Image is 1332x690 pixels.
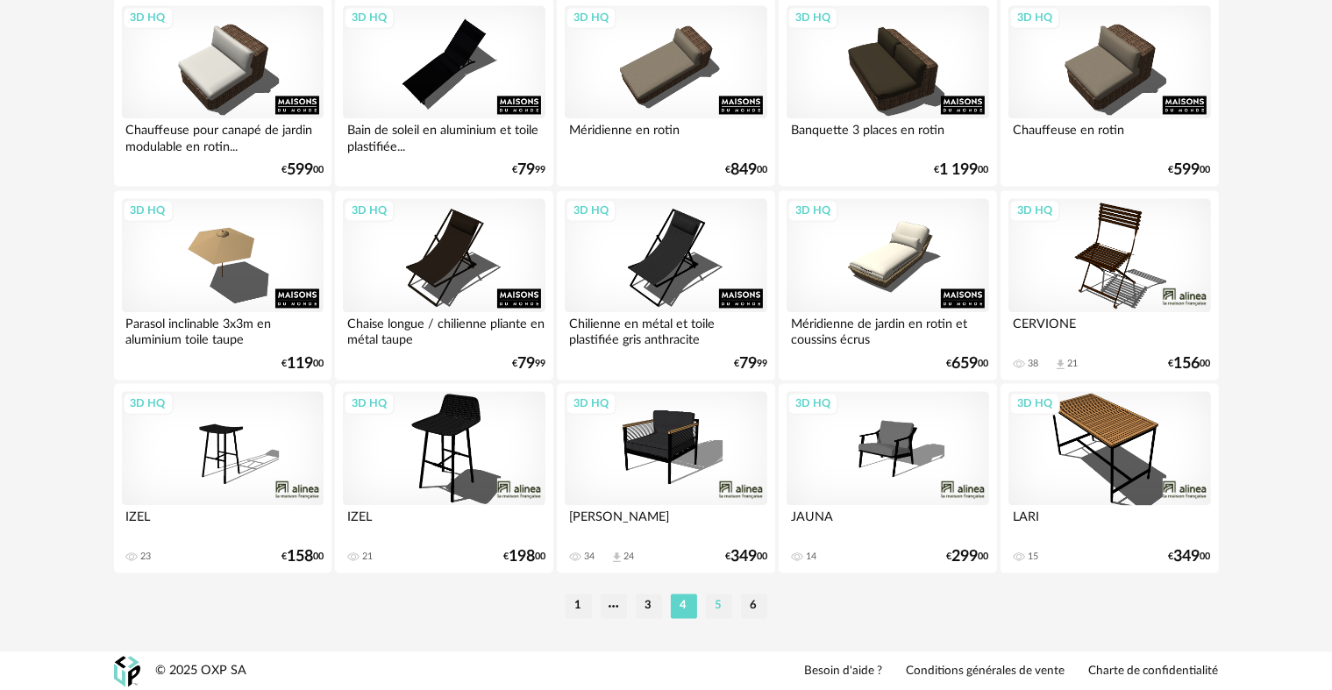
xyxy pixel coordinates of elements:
[725,164,767,176] div: € 00
[1169,358,1211,370] div: € 00
[1008,118,1210,153] div: Chauffeuse en rotin
[787,505,988,540] div: JAUNA
[1169,551,1211,563] div: € 00
[114,190,331,380] a: 3D HQ Parasol inclinable 3x3m en aluminium toile taupe €11900
[114,383,331,573] a: 3D HQ IZEL 23 €15800
[1089,664,1219,679] a: Charte de confidentialité
[344,392,395,415] div: 3D HQ
[335,190,552,380] a: 3D HQ Chaise longue / chilienne pliante en métal taupe €7999
[952,551,979,563] span: 299
[343,118,545,153] div: Bain de soleil en aluminium et toile plastifiée...
[806,551,816,563] div: 14
[1028,358,1038,370] div: 38
[281,551,324,563] div: € 00
[805,664,883,679] a: Besoin d'aide ?
[156,663,247,679] div: © 2025 OXP SA
[123,6,174,29] div: 3D HQ
[557,383,774,573] a: 3D HQ [PERSON_NAME] 34 Download icon 24 €34900
[947,551,989,563] div: € 00
[517,358,535,370] span: 79
[1174,164,1200,176] span: 599
[940,164,979,176] span: 1 199
[1009,392,1060,415] div: 3D HQ
[739,358,757,370] span: 79
[779,383,996,573] a: 3D HQ JAUNA 14 €29900
[123,392,174,415] div: 3D HQ
[287,551,313,563] span: 158
[947,358,989,370] div: € 00
[1008,312,1210,347] div: CERVIONE
[671,594,697,618] li: 4
[512,164,545,176] div: € 99
[741,594,767,618] li: 6
[623,551,634,563] div: 24
[725,551,767,563] div: € 00
[565,505,766,540] div: [PERSON_NAME]
[706,594,732,618] li: 5
[730,164,757,176] span: 849
[1054,358,1067,371] span: Download icon
[362,551,373,563] div: 21
[565,312,766,347] div: Chilienne en métal et toile plastifiée gris anthracite
[734,358,767,370] div: € 99
[122,312,324,347] div: Parasol inclinable 3x3m en aluminium toile taupe
[1169,164,1211,176] div: € 00
[344,6,395,29] div: 3D HQ
[557,190,774,380] a: 3D HQ Chilienne en métal et toile plastifiée gris anthracite €7999
[565,118,766,153] div: Méridienne en rotin
[907,664,1065,679] a: Conditions générales de vente
[335,383,552,573] a: 3D HQ IZEL 21 €19800
[952,358,979,370] span: 659
[566,594,592,618] li: 1
[1009,6,1060,29] div: 3D HQ
[141,551,152,563] div: 23
[343,312,545,347] div: Chaise longue / chilienne pliante en métal taupe
[512,358,545,370] div: € 99
[503,551,545,563] div: € 00
[281,358,324,370] div: € 00
[1001,383,1218,573] a: 3D HQ LARI 15 €34900
[610,551,623,564] span: Download icon
[935,164,989,176] div: € 00
[343,505,545,540] div: IZEL
[787,312,988,347] div: Méridienne de jardin en rotin et coussins écrus
[114,656,140,686] img: OXP
[787,6,838,29] div: 3D HQ
[1174,358,1200,370] span: 156
[1009,199,1060,222] div: 3D HQ
[344,199,395,222] div: 3D HQ
[281,164,324,176] div: € 00
[636,594,662,618] li: 3
[1067,358,1078,370] div: 21
[1001,190,1218,380] a: 3D HQ CERVIONE 38 Download icon 21 €15600
[566,6,616,29] div: 3D HQ
[730,551,757,563] span: 349
[566,392,616,415] div: 3D HQ
[517,164,535,176] span: 79
[787,118,988,153] div: Banquette 3 places en rotin
[1174,551,1200,563] span: 349
[1028,551,1038,563] div: 15
[122,118,324,153] div: Chauffeuse pour canapé de jardin modulable en rotin...
[779,190,996,380] a: 3D HQ Méridienne de jardin en rotin et coussins écrus €65900
[787,392,838,415] div: 3D HQ
[566,199,616,222] div: 3D HQ
[287,164,313,176] span: 599
[287,358,313,370] span: 119
[1008,505,1210,540] div: LARI
[123,199,174,222] div: 3D HQ
[787,199,838,222] div: 3D HQ
[584,551,595,563] div: 34
[122,505,324,540] div: IZEL
[509,551,535,563] span: 198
